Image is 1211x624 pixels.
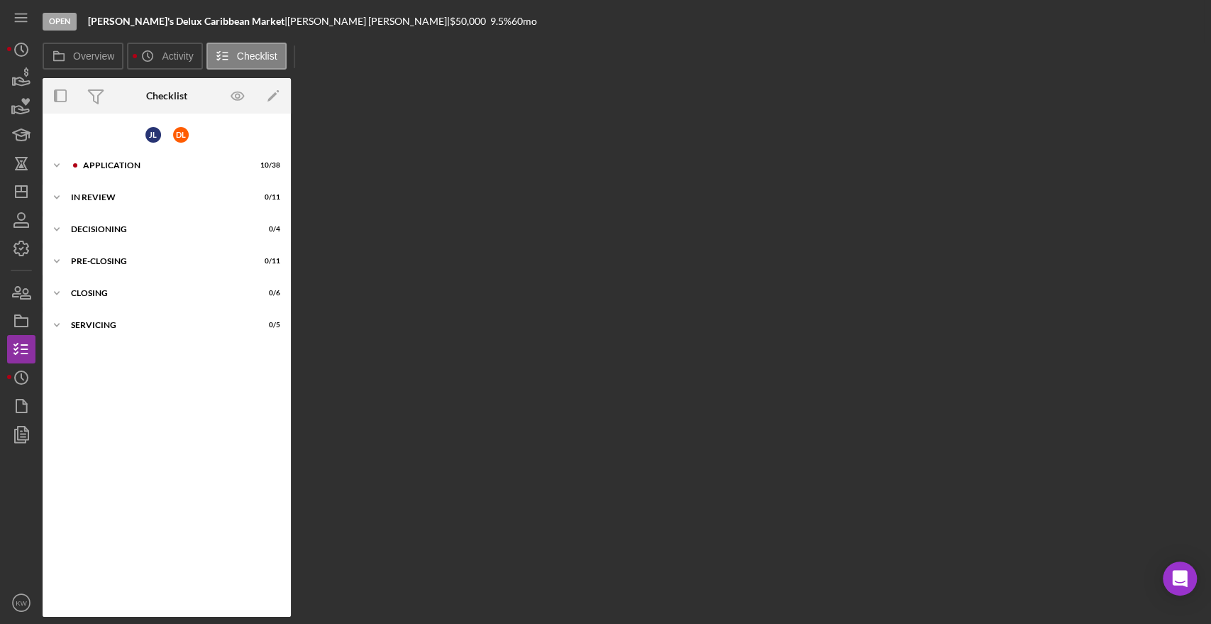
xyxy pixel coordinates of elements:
[255,257,280,266] div: 0 / 11
[450,15,486,27] span: $50,000
[16,599,27,607] text: KW
[1163,562,1197,596] div: Open Intercom Messenger
[255,289,280,297] div: 0 / 6
[162,50,193,62] label: Activity
[237,50,277,62] label: Checklist
[43,13,77,31] div: Open
[71,257,245,266] div: Pre-Closing
[145,127,161,143] div: J L
[71,193,245,202] div: In Review
[255,225,280,234] div: 0 / 4
[255,161,280,170] div: 10 / 38
[88,15,284,27] b: [PERSON_NAME]'s Delux Caribbean Market
[43,43,123,70] button: Overview
[7,589,35,617] button: KW
[206,43,287,70] button: Checklist
[71,225,245,234] div: Decisioning
[127,43,202,70] button: Activity
[146,90,187,102] div: Checklist
[255,193,280,202] div: 0 / 11
[71,289,245,297] div: Closing
[73,50,114,62] label: Overview
[255,321,280,329] div: 0 / 5
[512,16,537,27] div: 60 mo
[287,16,450,27] div: [PERSON_NAME] [PERSON_NAME] |
[71,321,245,329] div: Servicing
[173,127,189,143] div: D L
[490,16,512,27] div: 9.5 %
[83,161,245,170] div: Application
[88,16,287,27] div: |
